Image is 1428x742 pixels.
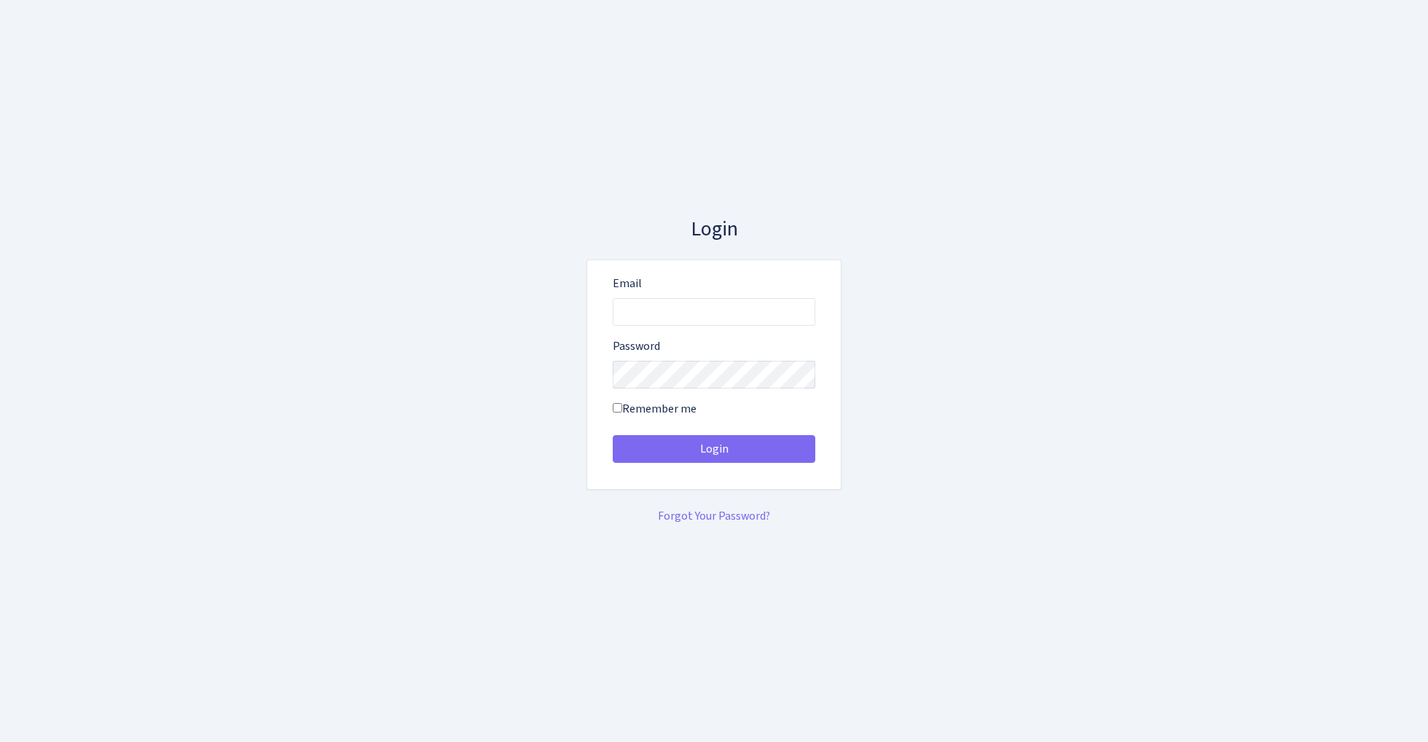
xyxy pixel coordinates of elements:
[586,217,841,242] h3: Login
[613,337,660,355] label: Password
[613,400,697,418] label: Remember me
[658,508,770,524] a: Forgot Your Password?
[613,435,815,463] button: Login
[613,403,622,413] input: Remember me
[613,275,642,292] label: Email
